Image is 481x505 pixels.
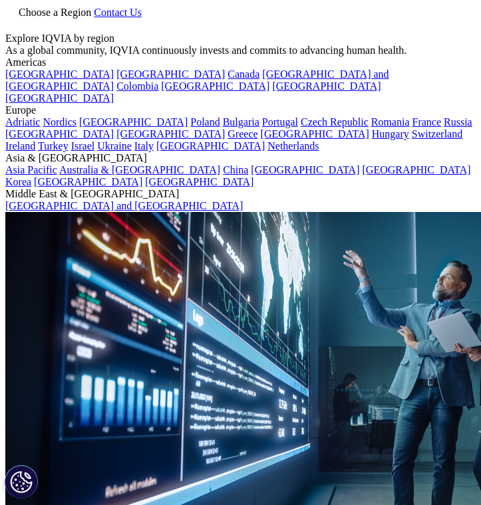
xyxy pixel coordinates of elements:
[371,116,410,128] a: Romania
[38,140,69,151] a: Turkey
[228,68,259,80] a: Canada
[412,128,462,140] a: Switzerland
[5,465,38,498] button: Cookies Settings
[223,164,248,175] a: China
[5,45,476,56] div: As a global community, IQVIA continuously invests and commits to advancing human health.
[5,188,476,200] div: Middle East & [GEOGRAPHIC_DATA]
[5,68,389,92] a: [GEOGRAPHIC_DATA] and [GEOGRAPHIC_DATA]
[372,128,409,140] a: Hungary
[94,7,142,18] a: Contact Us
[5,152,476,164] div: Asia & [GEOGRAPHIC_DATA]
[5,33,476,45] div: Explore IQVIA by region
[5,116,40,128] a: Adriatic
[79,116,188,128] a: [GEOGRAPHIC_DATA]
[43,116,77,128] a: Nordics
[59,164,220,175] a: Australia & [GEOGRAPHIC_DATA]
[116,68,225,80] a: [GEOGRAPHIC_DATA]
[223,116,259,128] a: Bulgaria
[97,140,132,151] a: Ukraine
[145,176,253,187] a: [GEOGRAPHIC_DATA]
[262,116,298,128] a: Portugal
[34,176,142,187] a: [GEOGRAPHIC_DATA]
[5,56,476,68] div: Americas
[5,164,57,175] a: Asia Pacific
[5,92,114,104] a: [GEOGRAPHIC_DATA]
[134,140,154,151] a: Italy
[71,140,95,151] a: Israel
[161,80,269,92] a: [GEOGRAPHIC_DATA]
[267,140,319,151] a: Netherlands
[5,104,476,116] div: Europe
[116,80,158,92] a: Colombia
[190,116,220,128] a: Poland
[412,116,442,128] a: France
[228,128,257,140] a: Greece
[116,128,225,140] a: [GEOGRAPHIC_DATA]
[301,116,369,128] a: Czech Republic
[5,68,114,80] a: [GEOGRAPHIC_DATA]
[272,80,381,92] a: [GEOGRAPHIC_DATA]
[444,116,472,128] a: Russia
[251,164,359,175] a: [GEOGRAPHIC_DATA]
[5,200,243,211] a: [GEOGRAPHIC_DATA] and [GEOGRAPHIC_DATA]
[363,164,471,175] a: [GEOGRAPHIC_DATA]
[156,140,265,151] a: [GEOGRAPHIC_DATA]
[19,7,91,18] span: Choose a Region
[5,176,31,187] a: Korea
[5,128,114,140] a: [GEOGRAPHIC_DATA]
[5,140,35,151] a: Ireland
[261,128,369,140] a: [GEOGRAPHIC_DATA]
